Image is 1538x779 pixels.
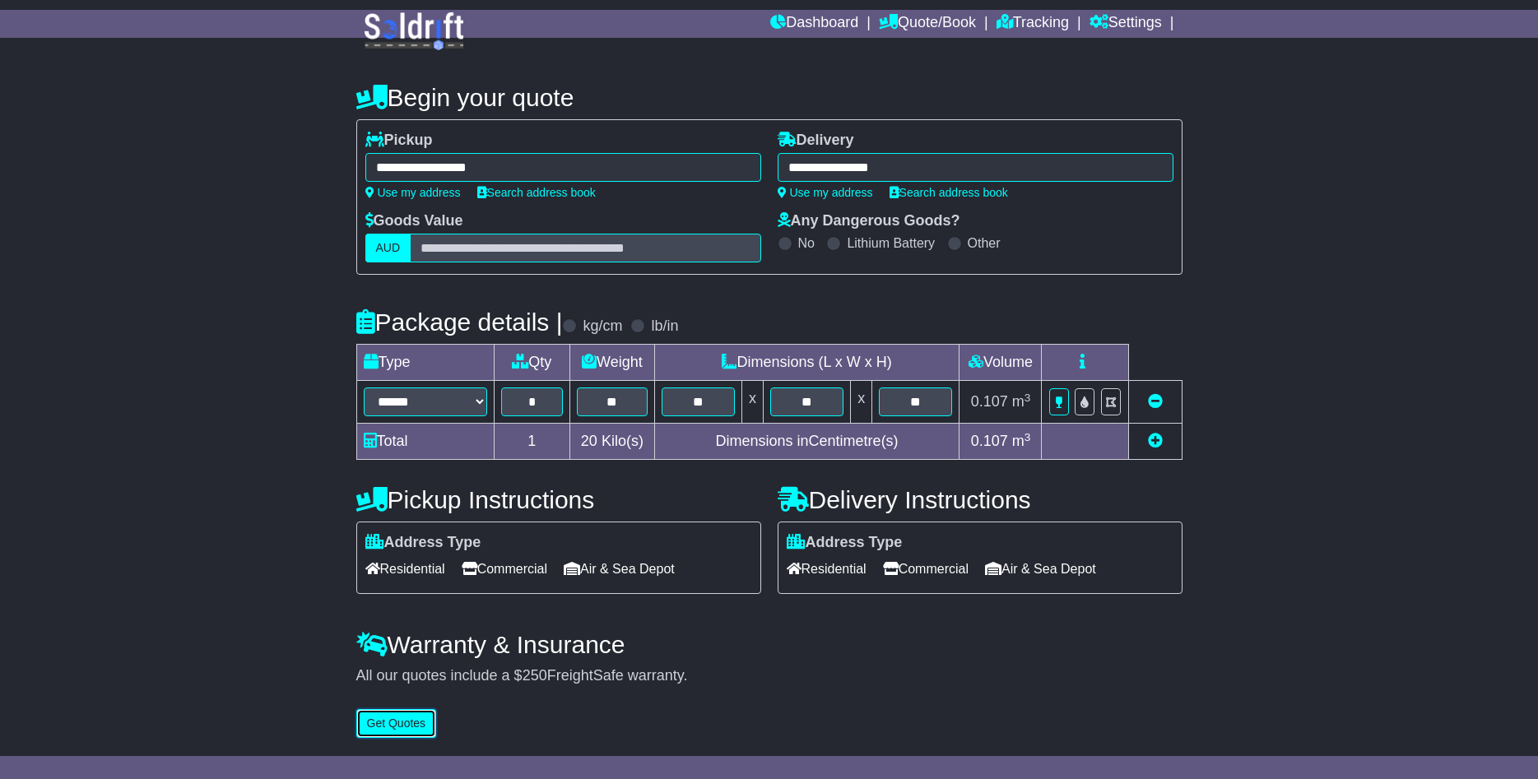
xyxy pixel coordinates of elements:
[879,10,976,38] a: Quote/Book
[798,235,815,251] label: No
[356,631,1183,658] h4: Warranty & Insurance
[356,486,761,513] h4: Pickup Instructions
[960,345,1042,381] td: Volume
[1025,392,1031,404] sup: 3
[787,534,903,552] label: Address Type
[356,345,494,381] td: Type
[851,381,872,424] td: x
[462,556,547,582] span: Commercial
[968,235,1001,251] label: Other
[581,433,597,449] span: 20
[1012,393,1031,410] span: m
[356,709,437,738] button: Get Quotes
[523,667,547,684] span: 250
[1090,10,1162,38] a: Settings
[365,186,461,199] a: Use my address
[778,132,854,150] label: Delivery
[654,424,960,460] td: Dimensions in Centimetre(s)
[365,234,411,262] label: AUD
[1148,433,1163,449] a: Add new item
[356,308,563,336] h4: Package details |
[365,556,445,582] span: Residential
[494,424,570,460] td: 1
[477,186,596,199] a: Search address book
[365,212,463,230] label: Goods Value
[971,433,1008,449] span: 0.107
[1012,433,1031,449] span: m
[778,486,1183,513] h4: Delivery Instructions
[654,345,960,381] td: Dimensions (L x W x H)
[883,556,969,582] span: Commercial
[1025,431,1031,443] sup: 3
[778,186,873,199] a: Use my address
[356,84,1183,111] h4: Begin your quote
[985,556,1096,582] span: Air & Sea Depot
[356,667,1183,685] div: All our quotes include a $ FreightSafe warranty.
[494,345,570,381] td: Qty
[570,424,655,460] td: Kilo(s)
[356,424,494,460] td: Total
[778,212,960,230] label: Any Dangerous Goods?
[365,132,433,150] label: Pickup
[787,556,867,582] span: Residential
[971,393,1008,410] span: 0.107
[651,318,678,336] label: lb/in
[847,235,935,251] label: Lithium Battery
[1148,393,1163,410] a: Remove this item
[890,186,1008,199] a: Search address book
[997,10,1069,38] a: Tracking
[564,556,675,582] span: Air & Sea Depot
[741,381,763,424] td: x
[570,345,655,381] td: Weight
[365,534,481,552] label: Address Type
[770,10,858,38] a: Dashboard
[583,318,622,336] label: kg/cm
